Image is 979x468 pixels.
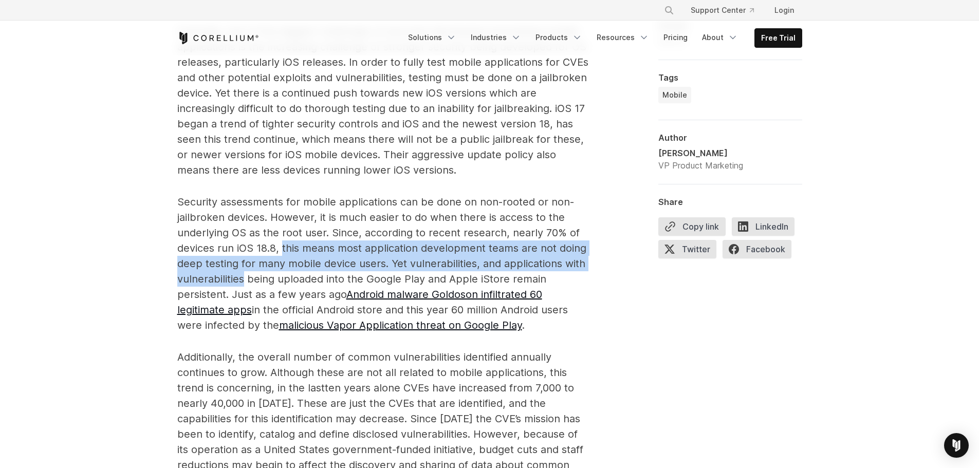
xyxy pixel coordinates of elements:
[658,133,802,143] div: Author
[529,28,588,47] a: Products
[177,32,259,44] a: Corellium Home
[177,351,551,379] span: Additionally, the overall number of common vulnerabilities identified annually continues to
[177,366,567,394] span: grow. Although these are not all related to mobile applications, this trend is concerning, in the...
[696,28,744,47] a: About
[402,28,802,48] div: Navigation Menu
[766,1,802,20] a: Login
[658,159,743,172] div: VP Product Marketing
[658,240,716,258] span: Twitter
[660,1,678,20] button: Search
[658,240,723,263] a: Twitter
[177,382,574,409] span: ten years alone CVEs have increased from 7,000 to nearly 40,000 in [DATE]. These are just the CVEs
[177,196,586,331] span: Security assessments for mobile applications can be done on non-rooted or non-jailbroken devices....
[658,72,802,83] div: Tags
[590,28,655,47] a: Resources
[658,147,743,159] div: [PERSON_NAME]
[723,240,798,263] a: Facebook
[682,1,762,20] a: Support Center
[279,319,522,331] a: malicious Vapor Application threat on Google Play
[658,87,691,103] a: Mobile
[944,433,969,458] div: Open Intercom Messenger
[177,288,542,316] a: Android malware Goldoson infiltrated 60 legitimate apps
[723,240,791,258] span: Facebook
[657,28,694,47] a: Pricing
[755,29,802,47] a: Free Trial
[465,28,527,47] a: Industries
[732,217,795,236] span: LinkedIn
[652,1,802,20] div: Navigation Menu
[662,90,687,100] span: Mobile
[732,217,801,240] a: LinkedIn
[658,217,726,236] button: Copy link
[402,28,463,47] a: Solutions
[658,197,802,207] div: Share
